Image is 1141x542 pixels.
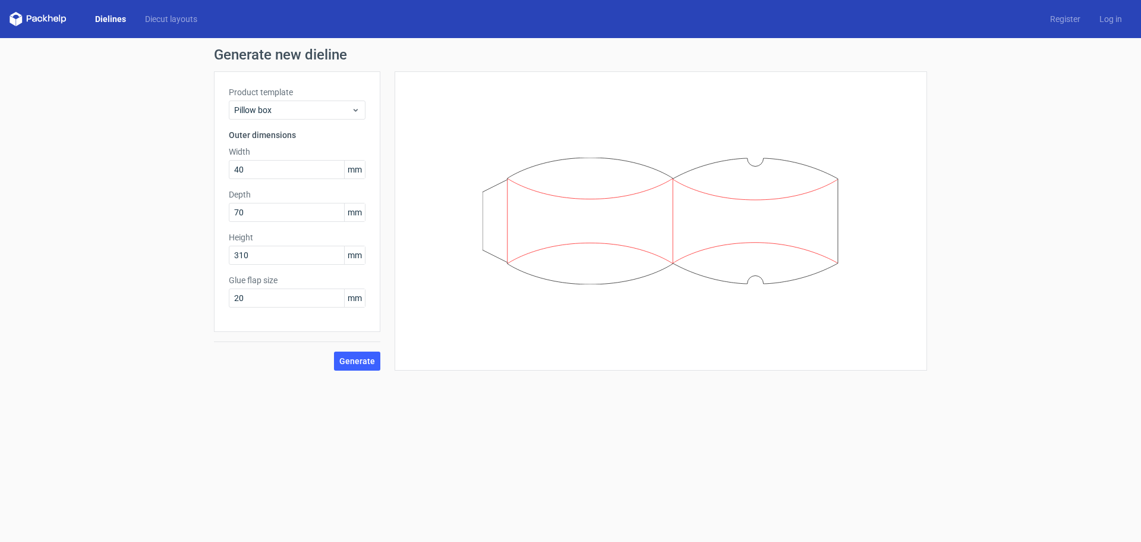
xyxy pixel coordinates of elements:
a: Register [1041,13,1090,25]
label: Width [229,146,365,158]
span: Generate [339,357,375,365]
span: mm [344,161,365,178]
label: Depth [229,189,365,200]
a: Dielines [86,13,135,25]
label: Product template [229,86,365,98]
a: Log in [1090,13,1131,25]
span: mm [344,289,365,307]
label: Height [229,231,365,243]
span: Pillow box [234,104,351,116]
span: mm [344,203,365,221]
h1: Generate new dieline [214,48,927,62]
h3: Outer dimensions [229,129,365,141]
button: Generate [334,352,380,371]
label: Glue flap size [229,274,365,286]
span: mm [344,246,365,264]
a: Diecut layouts [135,13,207,25]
